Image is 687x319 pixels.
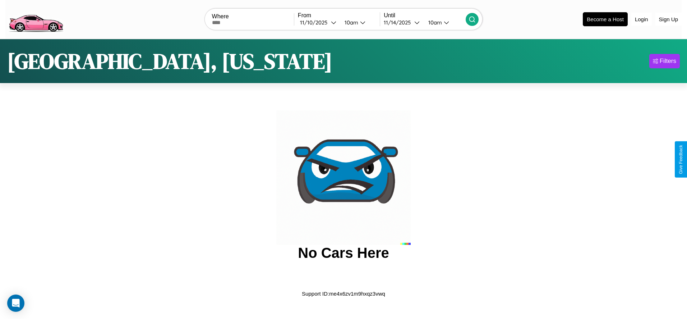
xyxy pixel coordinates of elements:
label: Where [212,13,294,20]
button: 11/10/2025 [298,19,339,26]
div: 11 / 10 / 2025 [300,19,331,26]
div: 10am [341,19,360,26]
label: From [298,12,380,19]
h2: No Cars Here [298,245,389,261]
div: 10am [425,19,444,26]
button: Become a Host [583,12,628,26]
h1: [GEOGRAPHIC_DATA], [US_STATE] [7,46,332,76]
div: Filters [660,58,676,65]
button: 10am [339,19,380,26]
div: Open Intercom Messenger [7,295,24,312]
label: Until [384,12,466,19]
button: Login [631,13,652,26]
button: 10am [423,19,466,26]
div: 11 / 14 / 2025 [384,19,414,26]
p: Support ID: me4x6zv1m9hxqz3vwq [302,289,385,299]
img: car [276,110,411,245]
img: logo [5,4,66,34]
div: Give Feedback [678,145,683,174]
button: Sign Up [655,13,682,26]
button: Filters [649,54,680,68]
